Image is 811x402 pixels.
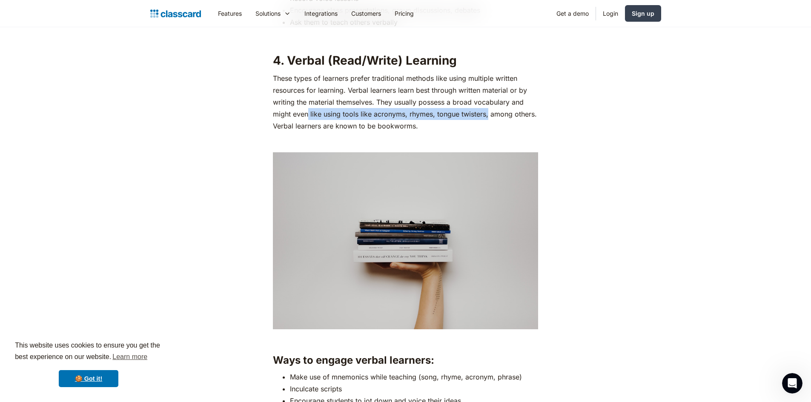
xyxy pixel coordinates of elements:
strong: Ways to engage verbal learners: [273,354,434,366]
a: Pricing [388,4,421,23]
div: Solutions [255,9,281,18]
a: dismiss cookie message [59,370,118,387]
div: Solutions [249,4,298,23]
strong: 4. Verbal (Read/Write) Learning [273,53,457,68]
p: These types of learners prefer traditional methods like using multiple written resources for lear... [273,72,538,132]
a: Login [596,4,625,23]
a: home [150,8,201,20]
li: Make use of mnemonics while teaching (song, rhyme, acronym, phrase) [290,371,538,383]
a: Sign up [625,5,661,22]
a: Customers [344,4,388,23]
img: a pile of books on someone's palm, against a wall [273,152,538,329]
li: Inculcate scripts [290,383,538,395]
a: Features [211,4,249,23]
a: Get a demo [550,4,596,23]
p: ‍ [273,136,538,148]
div: Sign up [632,9,654,18]
iframe: Intercom live chat [782,373,802,393]
p: ‍ [273,334,538,345]
a: learn more about cookies [111,351,149,363]
a: Integrations [298,4,344,23]
div: cookieconsent [7,332,170,395]
span: This website uses cookies to ensure you get the best experience on our website. [15,340,162,363]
